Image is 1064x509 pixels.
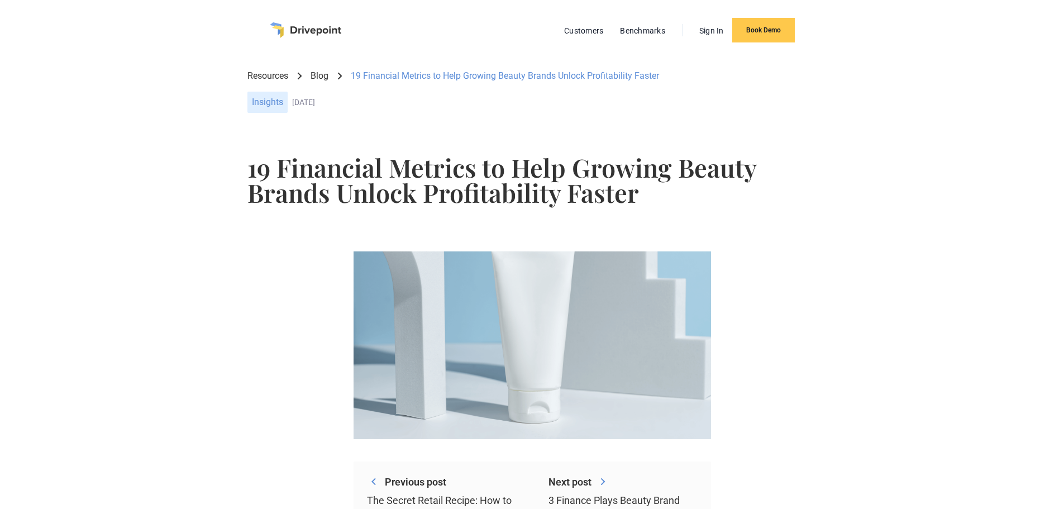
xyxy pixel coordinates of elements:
a: Sign In [694,23,729,38]
div: Insights [247,92,288,113]
div: 19 Financial Metrics to Help Growing Beauty Brands Unlock Profitability Faster [351,70,659,82]
h1: 19 Financial Metrics to Help Growing Beauty Brands Unlock Profitability Faster [247,155,816,205]
a: Book Demo [732,18,795,42]
div: Previous post [385,475,446,489]
div: Next post [548,475,591,489]
a: Customers [559,23,609,38]
a: Blog [311,70,328,82]
a: home [270,22,341,38]
div: [DATE] [292,98,816,107]
a: Resources [247,70,288,82]
a: Benchmarks [614,23,671,38]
